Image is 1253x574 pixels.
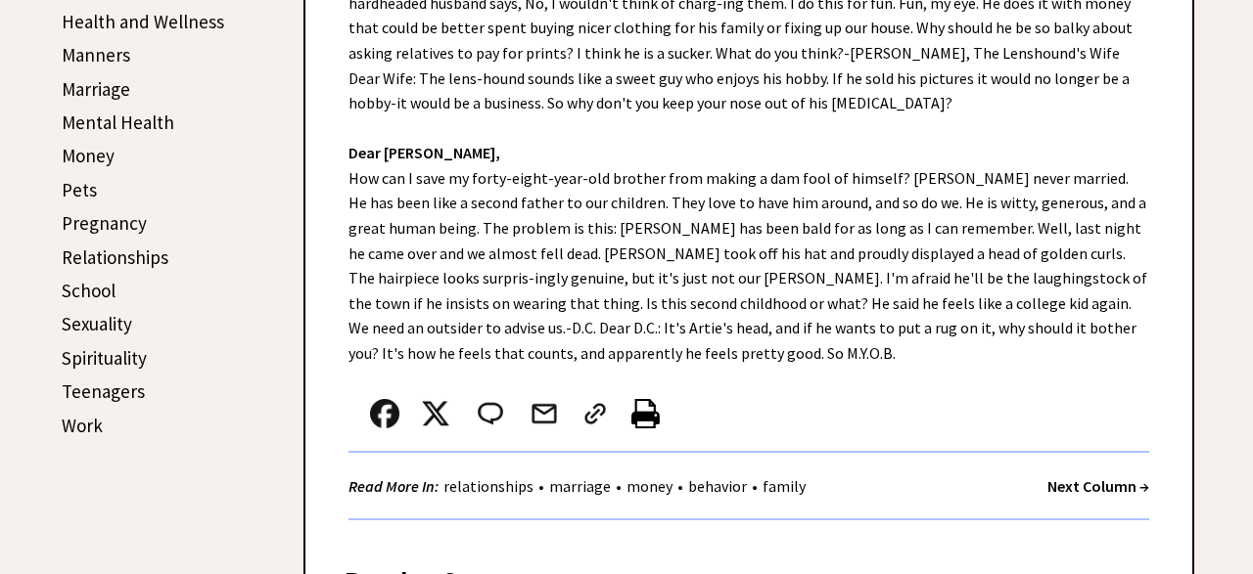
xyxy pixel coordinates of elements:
[348,474,811,499] div: • • • •
[439,476,538,496] a: relationships
[62,346,147,370] a: Spirituality
[474,399,507,428] img: message_round%202.png
[62,245,168,269] a: Relationships
[683,476,752,496] a: behavior
[631,399,660,428] img: printer%20icon.png
[421,399,450,428] img: x_small.png
[62,10,224,33] a: Health and Wellness
[62,379,145,403] a: Teenagers
[348,476,439,496] strong: Read More In:
[62,77,130,101] a: Marriage
[62,211,147,235] a: Pregnancy
[62,110,174,134] a: Mental Health
[622,476,677,496] a: money
[62,414,103,437] a: Work
[758,476,811,496] a: family
[62,279,116,302] a: School
[348,143,500,162] strong: Dear [PERSON_NAME],
[62,178,97,201] a: Pets
[530,399,559,428] img: mail.png
[1047,476,1149,496] a: Next Column →
[370,399,399,428] img: facebook.png
[544,476,616,496] a: marriage
[62,144,115,167] a: Money
[62,312,132,335] a: Sexuality
[580,399,610,428] img: link_02.png
[62,43,130,66] a: Manners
